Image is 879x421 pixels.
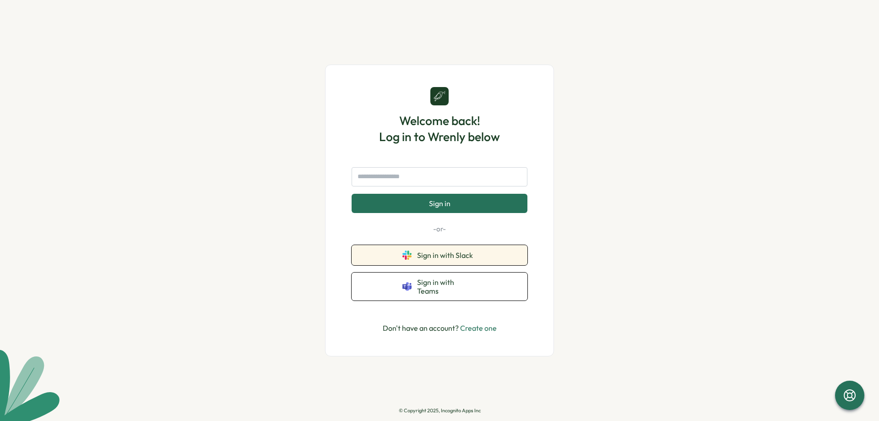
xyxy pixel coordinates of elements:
[379,113,500,145] h1: Welcome back! Log in to Wrenly below
[399,408,481,414] p: © Copyright 2025, Incognito Apps Inc
[352,245,527,265] button: Sign in with Slack
[383,323,497,334] p: Don't have an account?
[460,323,497,333] a: Create one
[352,194,527,213] button: Sign in
[352,224,527,234] p: -or-
[417,278,477,295] span: Sign in with Teams
[352,273,527,301] button: Sign in with Teams
[429,199,450,208] span: Sign in
[417,251,477,259] span: Sign in with Slack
